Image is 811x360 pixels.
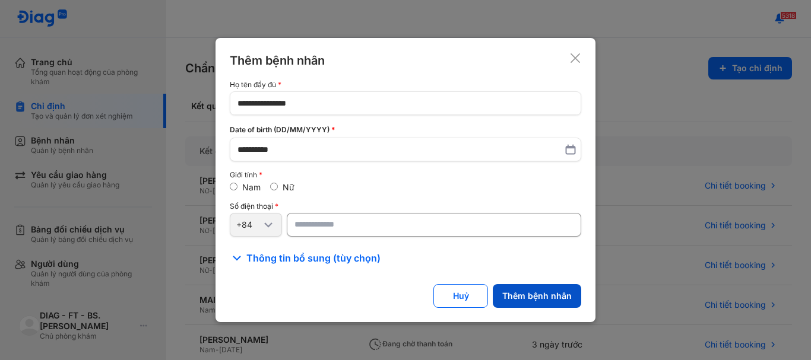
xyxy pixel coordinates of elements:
label: Nam [242,182,261,192]
label: Nữ [283,182,294,192]
div: Giới tính [230,171,581,179]
button: Thêm bệnh nhân [493,284,581,308]
span: Thông tin bổ sung (tùy chọn) [246,251,381,265]
div: Thêm bệnh nhân [230,52,325,69]
div: Date of birth (DD/MM/YYYY) [230,125,581,135]
div: +84 [236,219,261,230]
div: Số điện thoại [230,202,581,211]
button: Huỷ [433,284,488,308]
div: Họ tên đầy đủ [230,81,581,89]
